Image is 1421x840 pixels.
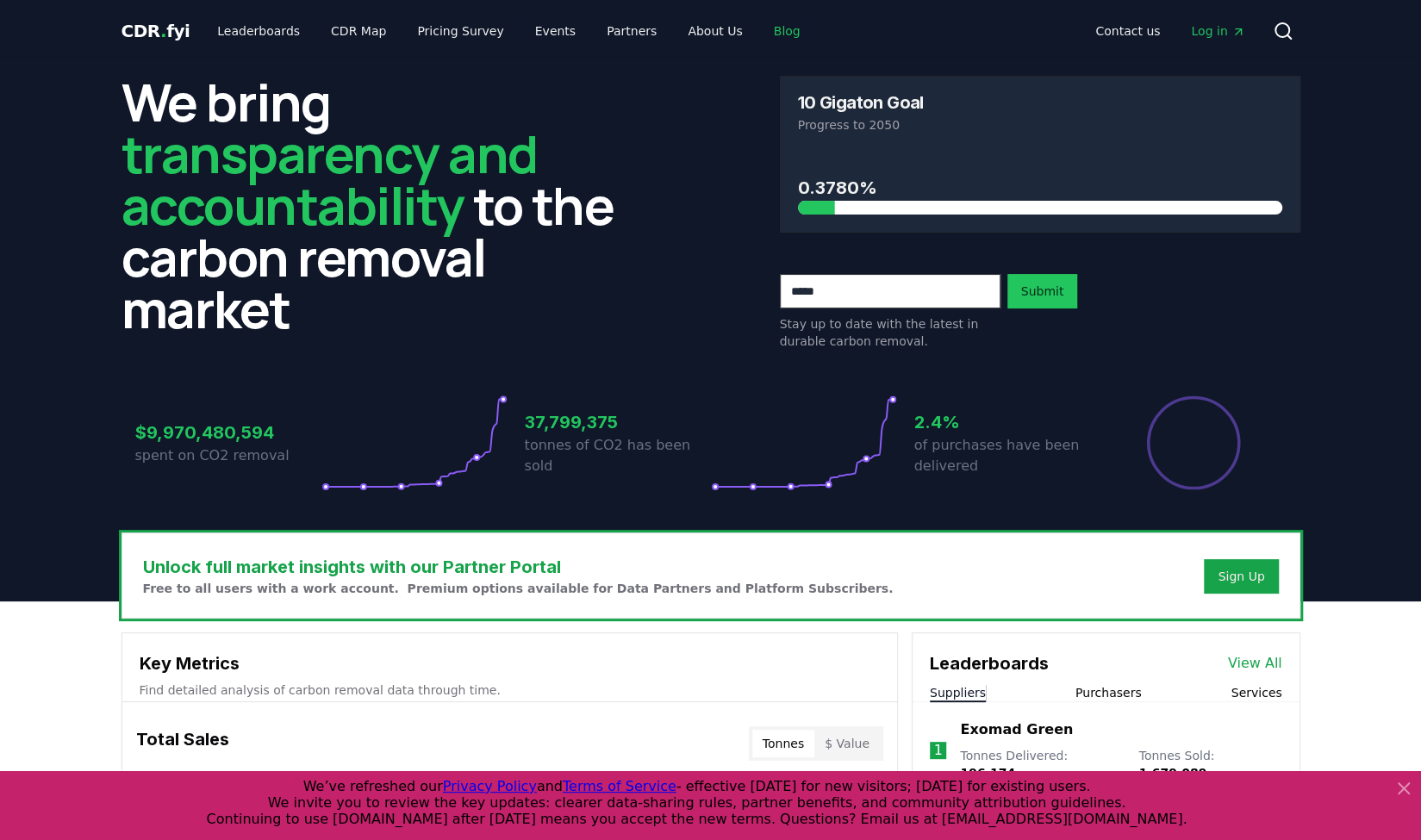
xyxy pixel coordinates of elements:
[1218,568,1264,585] a: Sign Up
[122,118,538,240] span: transparency and accountability
[136,726,229,761] h3: Total Sales
[143,580,894,597] p: Free to all users with a work account. Premium options available for Data Partners and Platform S...
[930,684,986,701] button: Suppliers
[1138,747,1281,781] p: Tonnes Sold :
[960,719,1073,740] a: Exomad Green
[798,116,1282,134] p: Progress to 2050
[525,409,711,435] h3: 37,799,375
[914,435,1100,476] p: of purchases have been delivered
[317,16,400,47] a: CDR Map
[521,16,589,47] a: Events
[780,315,1000,350] p: Stay up to date with the latest in durable carbon removal.
[593,16,670,47] a: Partners
[1081,16,1174,47] a: Contact us
[143,554,894,580] h3: Unlock full market insights with our Partner Portal
[814,730,880,757] button: $ Value
[914,409,1100,435] h3: 2.4%
[140,681,880,699] p: Find detailed analysis of carbon removal data through time.
[140,650,880,676] h3: Key Metrics
[760,16,814,47] a: Blog
[122,19,190,43] a: CDR.fyi
[122,76,642,334] h2: We bring to the carbon removal market
[798,94,924,111] h3: 10 Gigaton Goal
[403,16,517,47] a: Pricing Survey
[960,747,1121,781] p: Tonnes Delivered :
[1204,559,1278,594] button: Sign Up
[930,650,1049,676] h3: Leaderboards
[1007,274,1078,308] button: Submit
[203,16,314,47] a: Leaderboards
[525,435,711,476] p: tonnes of CO2 has been sold
[135,445,321,466] p: spent on CO2 removal
[1081,16,1258,47] nav: Main
[122,21,190,41] span: CDR fyi
[1177,16,1258,47] a: Log in
[135,420,321,445] h3: $9,970,480,594
[160,21,166,41] span: .
[1138,766,1206,780] span: 1,679,089
[674,16,756,47] a: About Us
[752,730,814,757] button: Tonnes
[1075,684,1142,701] button: Purchasers
[1145,395,1242,491] div: Percentage of sales delivered
[933,740,942,761] p: 1
[1191,22,1244,40] span: Log in
[203,16,813,47] nav: Main
[1228,653,1282,674] a: View All
[960,766,1015,780] span: 196,174
[798,175,1282,201] h3: 0.3780%
[1231,684,1281,701] button: Services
